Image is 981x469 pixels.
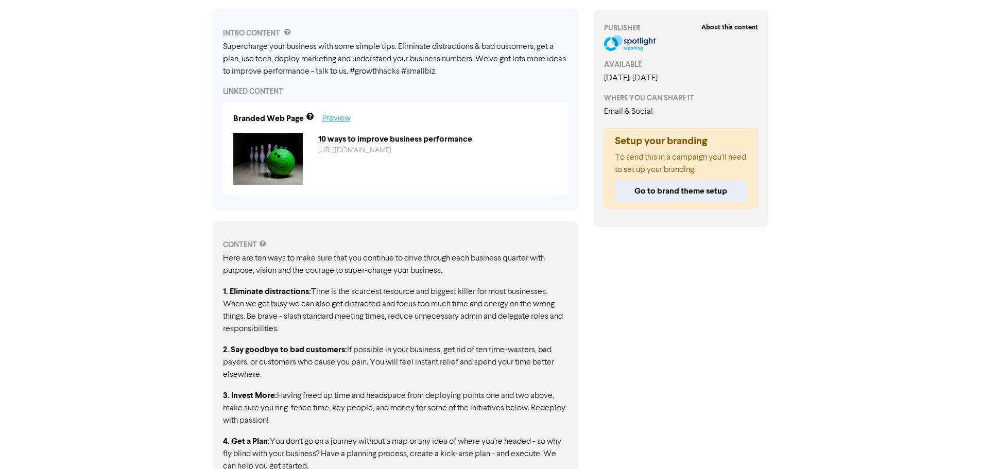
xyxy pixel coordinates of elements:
div: AVAILABLE [604,59,759,70]
iframe: Chat Widget [930,420,981,469]
h5: Setup your branding [615,135,748,147]
a: Preview [322,114,351,123]
div: LINKED CONTENT [223,86,568,97]
p: Time is the scarcest resource and biggest killer for most businesses. When we get busy we can als... [223,285,568,335]
strong: 3. Invest More: [223,390,277,401]
div: https://public2.bomamarketing.com/cp/5wW2ErHJMCg2Zu48TvurIh?sa=9M1yHRFN [311,145,565,156]
p: If possible in your business, get rid of ten time-wasters, bad payers, or customers who cause you... [223,343,568,381]
p: Here are ten ways to make sure that you continue to drive through each business quarter with purp... [223,252,568,277]
div: CONTENT [223,239,568,250]
div: Branded Web Page [233,112,304,125]
strong: About this content [701,23,758,31]
button: Go to brand theme setup [615,180,748,202]
div: 10 ways to improve business performance [311,133,565,145]
strong: 4. Get a Plan: [223,436,270,446]
div: Email & Social [604,106,759,118]
div: INTRO CONTENT [223,28,568,39]
p: Having freed up time and headspace from deploying points one and two above, make sure you ring-fe... [223,389,568,427]
div: [DATE] - [DATE] [604,72,759,84]
strong: 2. Say goodbye to bad customers: [223,344,347,355]
div: Supercharge your business with some simple tips. Eliminate distractions & bad customers, get a pl... [223,41,568,78]
strong: 1. Eliminate distractions: [223,286,311,297]
div: PUBLISHER [604,23,759,33]
a: [URL][DOMAIN_NAME] [318,147,391,154]
p: To send this in a campaign you'll need to set up your branding. [615,151,748,176]
div: WHERE YOU CAN SHARE IT [604,93,759,103]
